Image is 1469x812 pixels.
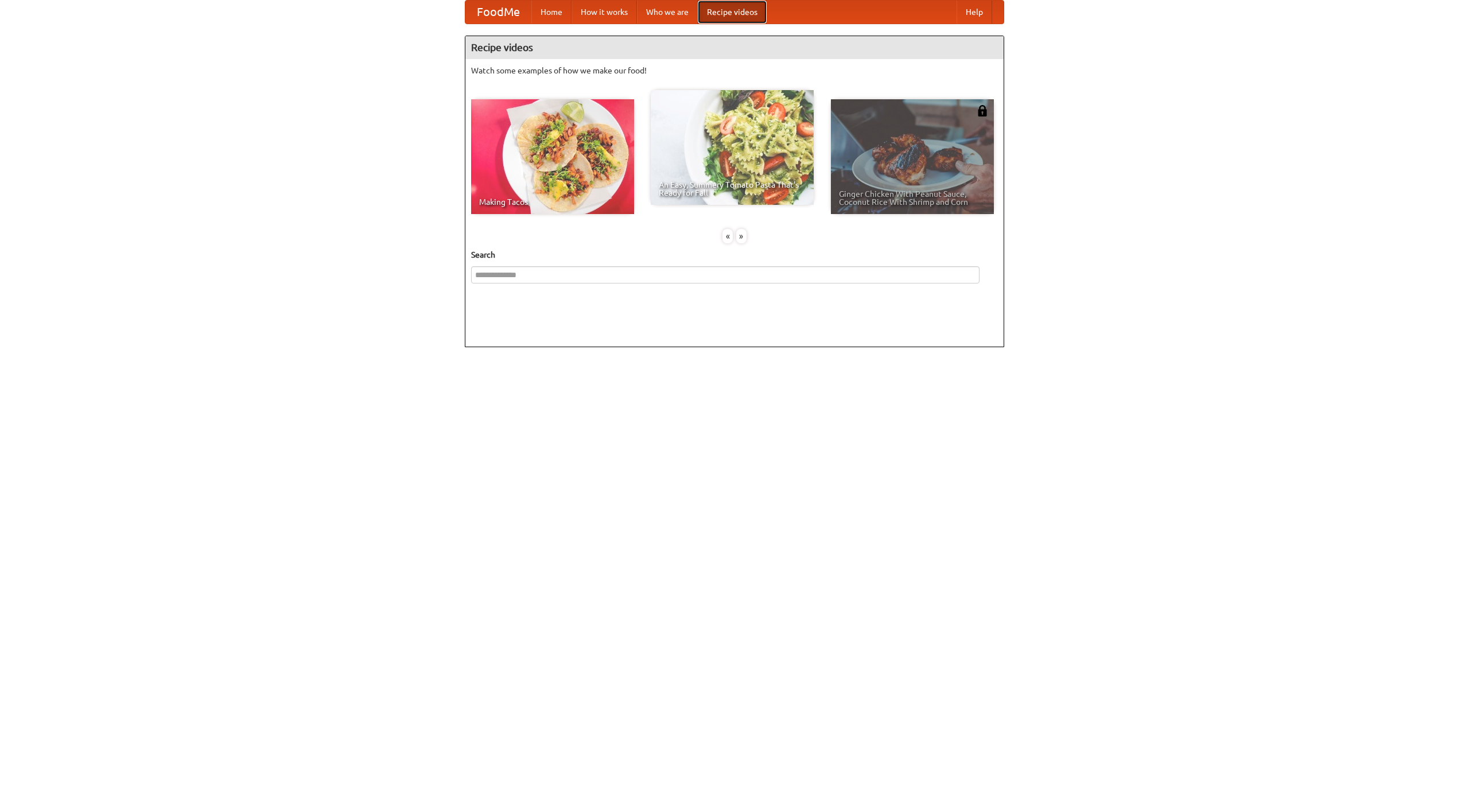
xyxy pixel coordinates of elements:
a: An Easy, Summery Tomato Pasta That's Ready for Fall [651,90,814,205]
p: Watch some examples of how we make our food! [471,65,998,76]
h4: Recipe videos [465,36,1004,59]
a: Making Tacos [471,99,634,214]
a: Who we are [637,1,698,24]
span: An Easy, Summery Tomato Pasta That's Ready for Fall [659,181,806,197]
div: » [736,229,747,243]
h5: Search [471,249,998,261]
span: Making Tacos [479,198,626,206]
a: Home [531,1,572,24]
img: 483408.png [977,105,988,116]
a: Recipe videos [698,1,767,24]
a: Help [957,1,992,24]
div: « [722,229,733,243]
a: FoodMe [465,1,531,24]
a: How it works [572,1,637,24]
